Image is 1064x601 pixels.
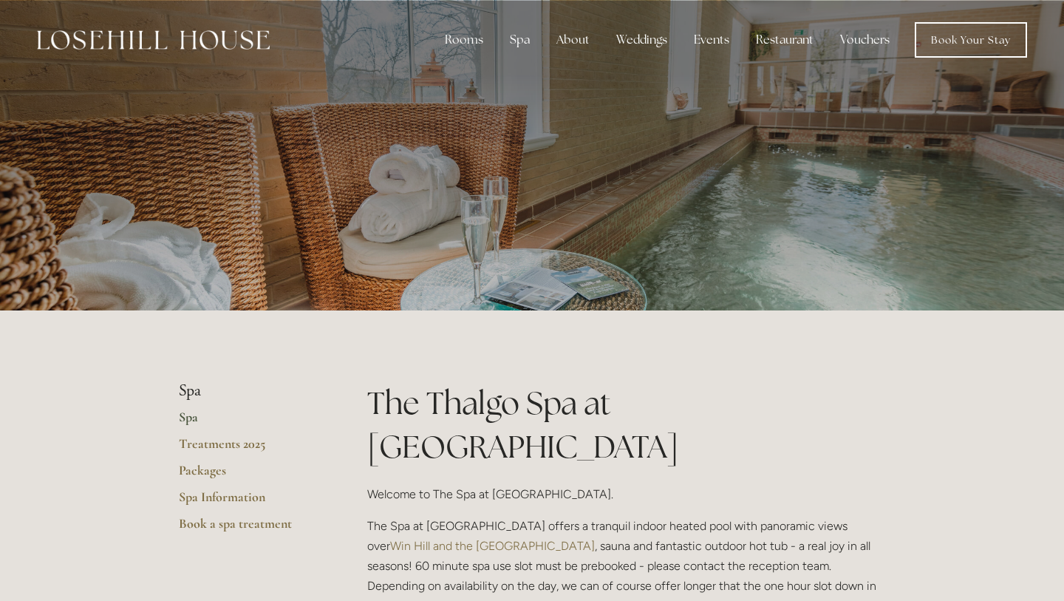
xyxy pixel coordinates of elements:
[179,381,320,401] li: Spa
[179,462,320,489] a: Packages
[744,25,825,55] div: Restaurant
[179,515,320,542] a: Book a spa treatment
[545,25,601,55] div: About
[433,25,495,55] div: Rooms
[498,25,542,55] div: Spa
[37,30,270,50] img: Losehill House
[390,539,595,553] a: Win Hill and the [GEOGRAPHIC_DATA]
[604,25,679,55] div: Weddings
[682,25,741,55] div: Events
[179,409,320,435] a: Spa
[915,22,1027,58] a: Book Your Stay
[367,484,885,504] p: Welcome to The Spa at [GEOGRAPHIC_DATA].
[179,435,320,462] a: Treatments 2025
[828,25,901,55] a: Vouchers
[367,381,885,469] h1: The Thalgo Spa at [GEOGRAPHIC_DATA]
[179,489,320,515] a: Spa Information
